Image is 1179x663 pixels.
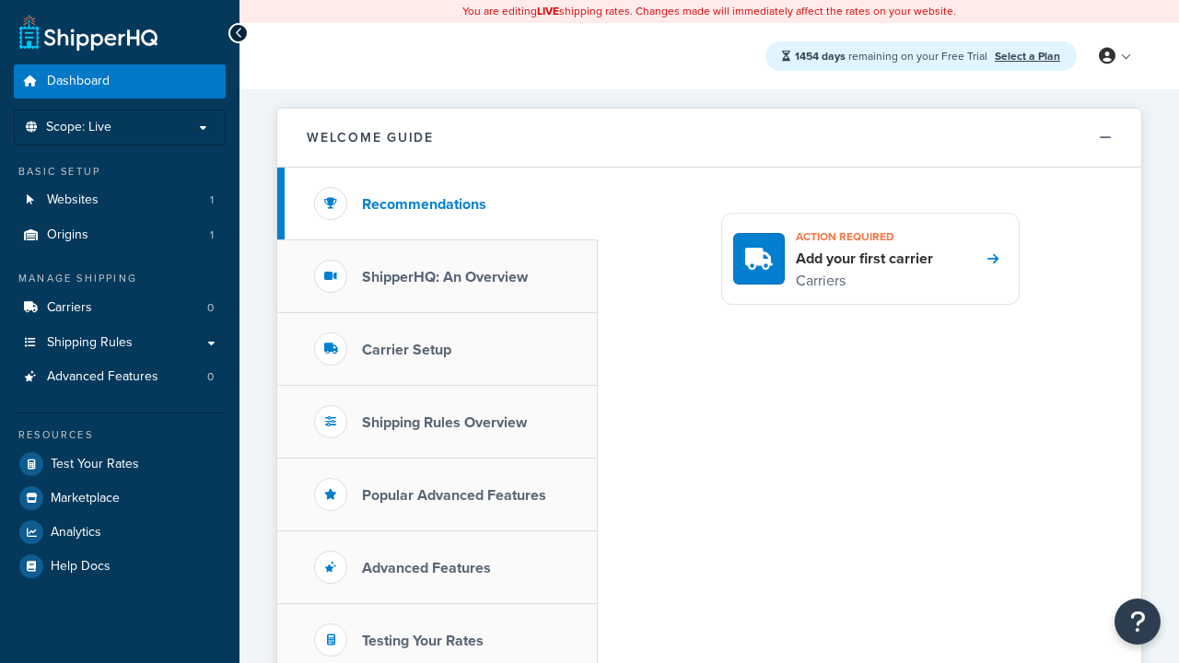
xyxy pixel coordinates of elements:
[14,271,226,286] div: Manage Shipping
[796,225,933,249] h3: Action required
[1115,599,1161,645] button: Open Resource Center
[362,269,528,285] h3: ShipperHQ: An Overview
[795,48,990,64] span: remaining on your Free Trial
[47,300,92,316] span: Carriers
[14,218,226,252] li: Origins
[14,550,226,583] a: Help Docs
[796,249,933,269] h4: Add your first carrier
[14,183,226,217] a: Websites1
[51,491,120,506] span: Marketplace
[14,183,226,217] li: Websites
[47,192,99,208] span: Websites
[210,227,214,243] span: 1
[307,131,434,145] h2: Welcome Guide
[362,560,491,576] h3: Advanced Features
[362,196,486,213] h3: Recommendations
[14,448,226,481] a: Test Your Rates
[47,74,110,89] span: Dashboard
[14,291,226,325] a: Carriers0
[796,269,933,293] p: Carriers
[14,218,226,252] a: Origins1
[47,369,158,385] span: Advanced Features
[14,427,226,443] div: Resources
[995,48,1060,64] a: Select a Plan
[210,192,214,208] span: 1
[362,487,546,504] h3: Popular Advanced Features
[362,414,527,431] h3: Shipping Rules Overview
[51,559,111,575] span: Help Docs
[207,300,214,316] span: 0
[14,291,226,325] li: Carriers
[14,164,226,180] div: Basic Setup
[14,64,226,99] a: Dashboard
[14,326,226,360] a: Shipping Rules
[795,48,846,64] strong: 1454 days
[14,482,226,515] a: Marketplace
[362,342,451,358] h3: Carrier Setup
[47,227,88,243] span: Origins
[47,335,133,351] span: Shipping Rules
[14,360,226,394] a: Advanced Features0
[362,633,484,649] h3: Testing Your Rates
[14,516,226,549] a: Analytics
[46,120,111,135] span: Scope: Live
[277,109,1141,168] button: Welcome Guide
[537,3,559,19] b: LIVE
[14,360,226,394] li: Advanced Features
[207,369,214,385] span: 0
[51,457,139,472] span: Test Your Rates
[51,525,101,541] span: Analytics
